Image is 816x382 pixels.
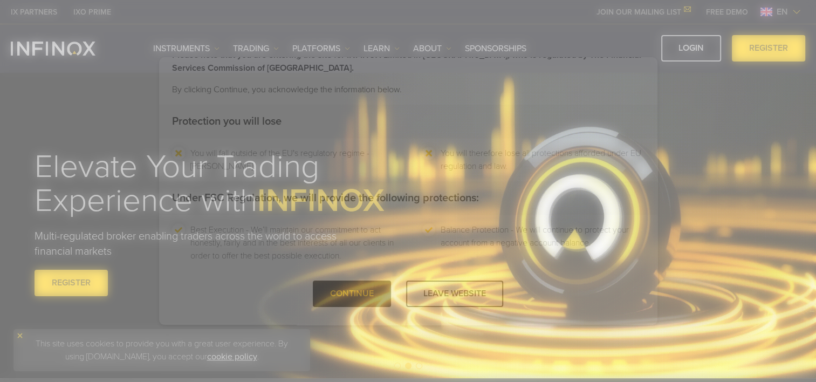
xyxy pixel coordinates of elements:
[406,281,503,307] div: LEAVE WEBSITE
[190,223,394,262] li: Best Execution - We’ll maintain our commitment to act honestly, fairly and in the best interests ...
[441,147,644,173] li: You will therefore lose all protections afforded under EU regulation and law.
[441,223,644,262] li: Balance Protection - We will continue to protect your account from a negative account balance.
[172,192,479,204] strong: Under FSC Regulation, we will provide the following protections:
[190,147,394,173] li: You will fall outside of the EU's regulatory regime - [PERSON_NAME].
[172,83,644,96] p: By clicking Continue, you acknowledge the information below.
[172,115,282,128] strong: Protection you will lose
[313,281,391,307] div: CONTINUE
